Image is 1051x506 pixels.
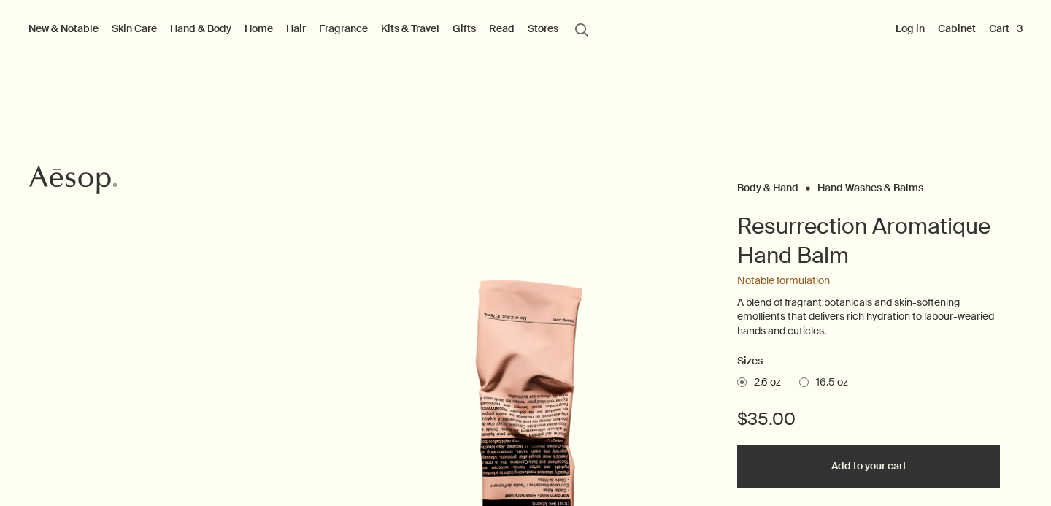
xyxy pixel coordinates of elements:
button: Cart3 [986,19,1025,38]
a: Read [486,19,517,38]
button: Stores [525,19,561,38]
a: Body & Hand [737,181,798,188]
span: 2.6 oz [747,375,781,390]
a: Hair [283,19,309,38]
h1: Resurrection Aromatique Hand Balm [737,212,1000,270]
a: Gifts [450,19,479,38]
p: A blend of fragrant botanicals and skin-softening emollients that delivers rich hydration to labo... [737,296,1000,339]
a: Home [242,19,276,38]
a: Skin Care [109,19,160,38]
a: Fragrance [316,19,371,38]
button: Add to your cart - $35.00 [737,445,1000,488]
button: New & Notable [26,19,101,38]
a: Hand & Body [167,19,234,38]
button: Log in [893,19,928,38]
a: Kits & Travel [378,19,442,38]
button: Open search [569,15,595,42]
span: $35.00 [737,407,796,431]
svg: Aesop [29,166,117,195]
h2: Sizes [737,353,1000,370]
span: 16.5 oz [809,375,848,390]
a: Cabinet [935,19,979,38]
a: Hand Washes & Balms [817,181,923,188]
a: Aesop [26,162,120,202]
